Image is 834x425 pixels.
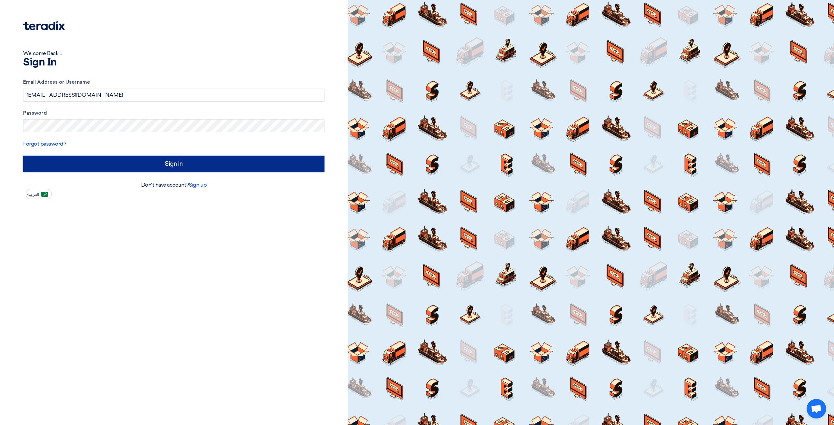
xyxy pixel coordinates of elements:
[23,181,324,189] div: Don't have account?
[189,182,207,188] a: Sign up
[27,192,39,197] span: العربية
[23,109,324,117] label: Password
[23,57,324,68] h1: Sign In
[23,156,324,172] input: Sign in
[23,89,324,102] input: Enter your business email or username
[41,192,48,197] img: ar-AR.png
[23,21,65,30] img: Teradix logo
[23,141,66,147] a: Forgot password?
[23,50,324,57] div: Welcome Back ...
[23,78,324,86] label: Email Address or Username
[807,399,826,418] a: Open chat
[26,189,52,199] button: العربية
